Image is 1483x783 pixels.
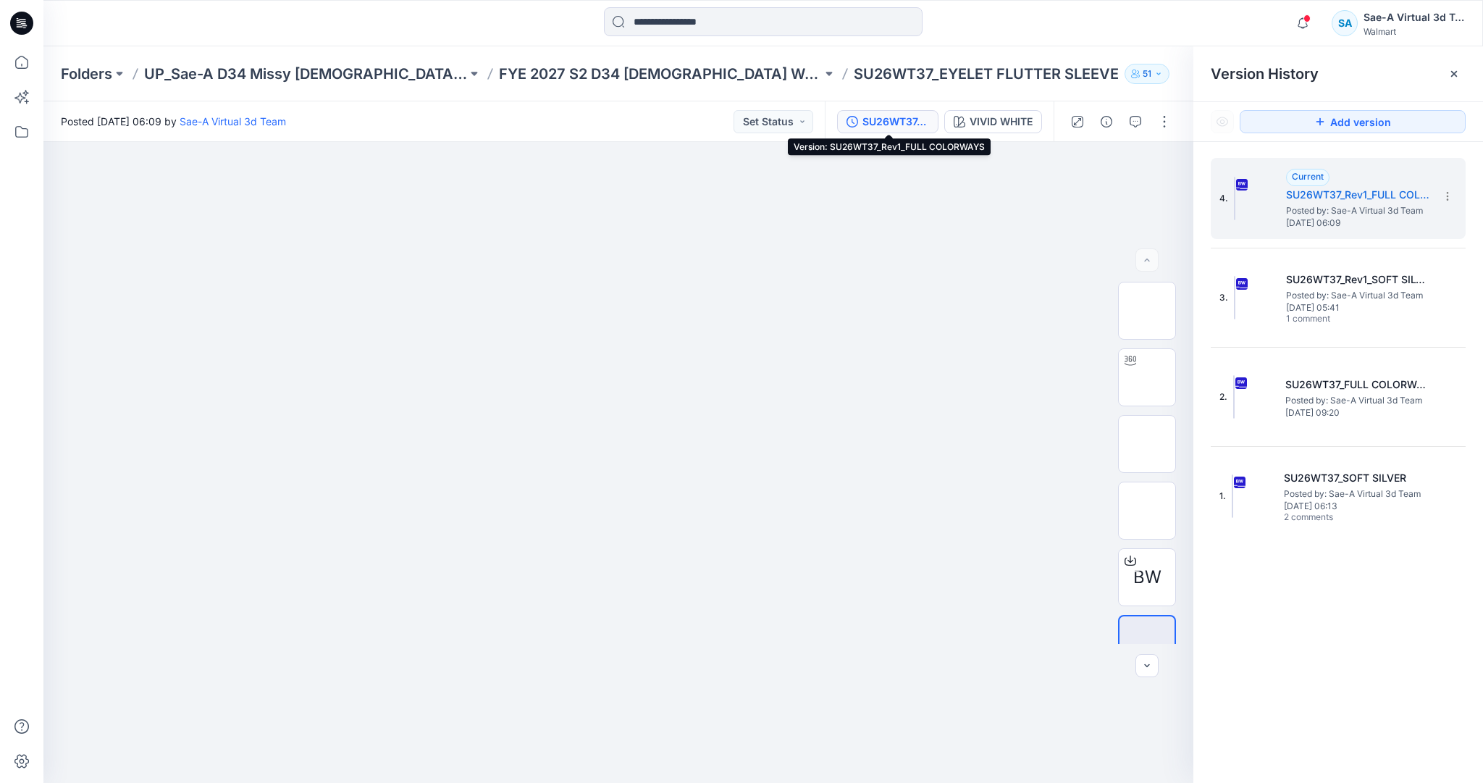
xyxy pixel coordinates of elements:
h5: SU26WT37_SOFT SILVER [1284,469,1429,487]
button: Close [1448,68,1460,80]
span: 4. [1219,192,1228,205]
button: Details [1095,110,1118,133]
button: SU26WT37_Rev1_FULL COLORWAYS [837,110,938,133]
span: [DATE] 06:13 [1284,501,1429,511]
span: 2 comments [1284,512,1385,524]
img: SU26WT37_SOFT SILVER [1232,474,1233,518]
button: Show Hidden Versions [1211,110,1234,133]
button: 51 [1125,64,1169,84]
button: Add version [1240,110,1466,133]
h5: SU26WT37_Rev1_SOFT SILVER [1286,271,1431,288]
div: Sae-A Virtual 3d Team [1364,9,1465,26]
span: BW [1133,564,1161,590]
span: 3. [1219,291,1228,304]
span: Posted by: Sae-A Virtual 3d Team [1284,487,1429,501]
span: [DATE] 06:09 [1286,218,1431,228]
h5: SU26WT37_FULL COLORWAYS [1285,376,1430,393]
img: SU26WT37_FULL COLORWAYS [1233,375,1235,419]
span: [DATE] 09:20 [1285,408,1430,418]
span: Posted [DATE] 06:09 by [61,114,286,129]
h5: SU26WT37_Rev1_FULL COLORWAYS [1286,186,1431,204]
p: SU26WT37_EYELET FLUTTER SLEEVE [854,64,1119,84]
span: 2. [1219,390,1227,403]
div: SU26WT37_Rev1_FULL COLORWAYS [862,114,929,130]
button: VIVID WHITE [944,110,1042,133]
span: [DATE] 05:41 [1286,303,1431,313]
span: Posted by: Sae-A Virtual 3d Team [1286,204,1431,218]
div: Walmart [1364,26,1465,37]
a: UP_Sae-A D34 Missy [DEMOGRAPHIC_DATA] Top Woven [144,64,467,84]
div: SA [1332,10,1358,36]
span: Posted by: Sae-A Virtual 3d Team [1286,288,1431,303]
span: 1 comment [1286,314,1387,325]
span: 1. [1219,490,1226,503]
span: Current [1292,171,1324,182]
div: VIVID WHITE [970,114,1033,130]
p: 51 [1143,66,1151,82]
img: SU26WT37_Rev1_FULL COLORWAYS [1234,177,1235,220]
a: Sae-A Virtual 3d Team [180,115,286,127]
span: Version History [1211,65,1319,83]
a: Folders [61,64,112,84]
a: FYE 2027 S2 D34 [DEMOGRAPHIC_DATA] Woven Tops - Sae-A [499,64,822,84]
img: SU26WT37_Rev1_SOFT SILVER [1234,276,1235,319]
span: Posted by: Sae-A Virtual 3d Team [1285,393,1430,408]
